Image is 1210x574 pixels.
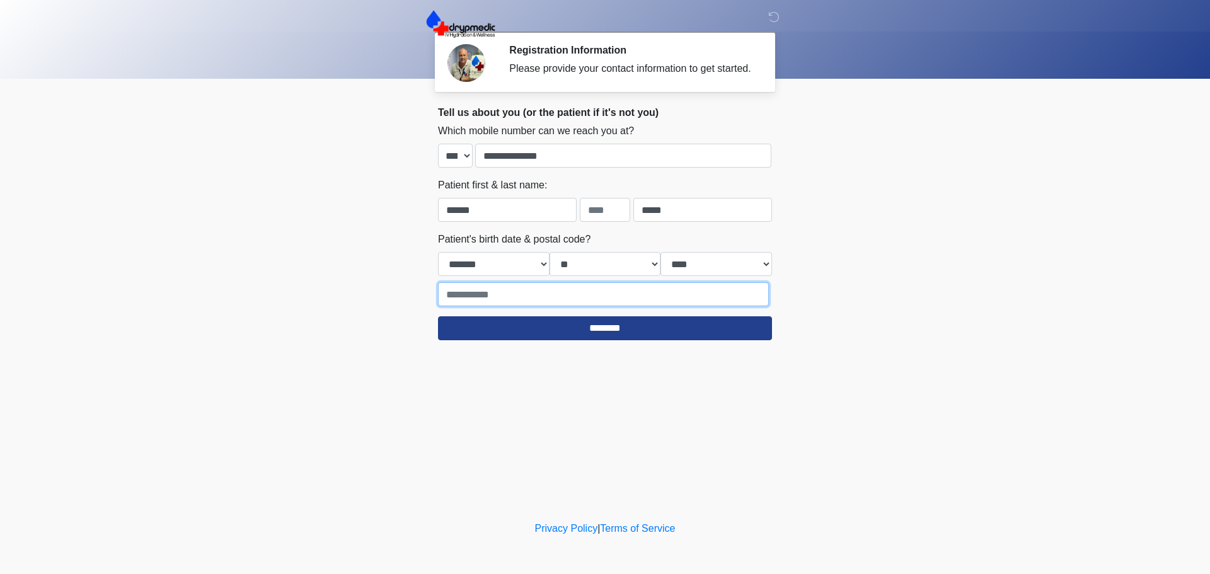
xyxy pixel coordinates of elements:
label: Which mobile number can we reach you at? [438,123,634,139]
h2: Tell us about you (or the patient if it's not you) [438,106,772,118]
div: Please provide your contact information to get started. [509,61,753,76]
a: Terms of Service [600,523,675,534]
label: Patient's birth date & postal code? [438,232,591,247]
h2: Registration Information [509,44,753,56]
label: Patient first & last name: [438,178,547,193]
img: Agent Avatar [447,44,485,82]
a: | [597,523,600,534]
img: DrypMedic IV Hydration & Wellness Logo [425,9,496,38]
a: Privacy Policy [535,523,598,534]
